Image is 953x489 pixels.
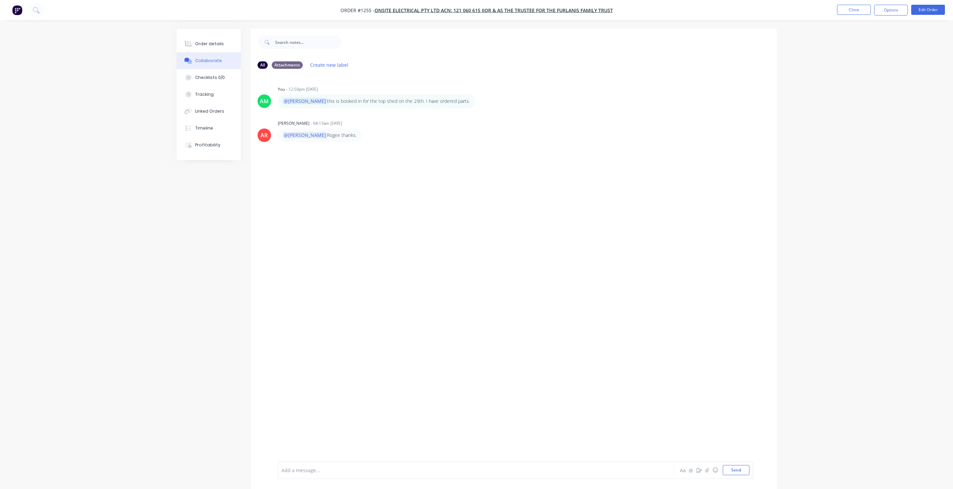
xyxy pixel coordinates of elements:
[679,466,687,474] button: Aa
[177,137,241,153] button: Profitability
[311,120,342,126] div: - 04:13am [DATE]
[195,125,213,131] div: Timeline
[874,5,908,16] button: Options
[195,41,224,47] div: Order details
[177,120,241,137] button: Timeline
[272,61,303,69] div: Attachments
[283,98,327,104] span: @[PERSON_NAME]
[278,120,309,126] div: [PERSON_NAME]
[177,69,241,86] button: Checklists 0/0
[177,103,241,120] button: Linked Orders
[195,58,222,64] div: Collaborate
[307,60,352,69] button: Create new label
[260,97,269,105] div: AM
[177,52,241,69] button: Collaborate
[177,35,241,52] button: Order details
[723,465,749,475] button: Send
[837,5,871,15] button: Close
[261,131,268,139] div: AR
[195,91,214,97] div: Tracking
[283,132,357,139] p: Rogee thanks.
[177,86,241,103] button: Tracking
[195,108,224,114] div: Linked Orders
[195,75,225,81] div: Checklists 0/0
[286,86,318,92] div: - 12:50pm [DATE]
[375,7,613,13] a: ONSITE ELECTRICAL PTY LTD ACN: 121 060 615 IIOR & as The trustee for The Furlanis Family Trust
[275,35,342,49] input: Search notes...
[258,61,268,69] div: All
[687,466,695,474] button: @
[283,132,327,138] span: @[PERSON_NAME]
[12,5,22,15] img: Factory
[711,466,719,474] button: ☺
[911,5,945,15] button: Edit Order
[278,86,285,92] div: You
[195,142,220,148] div: Profitability
[340,7,375,13] span: Order #1255 -
[283,98,470,105] p: this is booked in for the top shed on the 29th. I have ordered parts.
